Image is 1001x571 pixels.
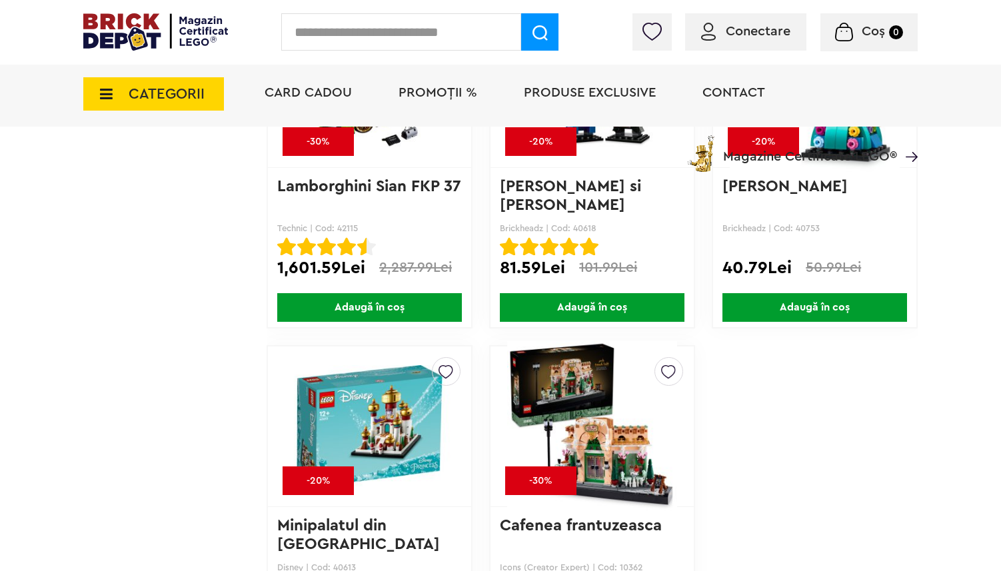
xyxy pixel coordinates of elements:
img: Evaluare cu stele [357,237,376,256]
img: Evaluare cu stele [580,237,598,256]
img: Evaluare cu stele [500,237,518,256]
a: Adaugă în coș [713,293,916,322]
span: Coș [862,25,885,38]
a: PROMOȚII % [399,86,477,99]
span: Adaugă în coș [722,293,907,322]
a: [PERSON_NAME] [722,179,848,195]
a: Adaugă în coș [268,293,471,322]
img: Evaluare cu stele [560,237,578,256]
span: 101.99Lei [579,261,637,275]
p: Brickheadz | Cod: 40618 [500,223,684,233]
a: Adaugă în coș [491,293,694,322]
span: CATEGORII [129,87,205,101]
a: Card Cadou [265,86,352,99]
div: -30% [505,466,576,495]
img: Evaluare cu stele [540,237,558,256]
a: Lamborghini Sian FKP 37 [277,179,461,195]
a: Minipalatul din [GEOGRAPHIC_DATA] de la Disney [277,518,445,571]
a: [PERSON_NAME] si [PERSON_NAME] [500,179,646,213]
img: Evaluare cu stele [520,237,538,256]
span: 1,601.59Lei [277,260,365,276]
p: Brickheadz | Cod: 40753 [722,223,907,233]
span: Adaugă în coș [277,293,462,322]
span: 2,287.99Lei [379,261,452,275]
a: Magazine Certificate LEGO® [897,133,918,146]
span: 50.99Lei [806,261,861,275]
small: 0 [889,25,903,39]
img: Evaluare cu stele [297,237,316,256]
a: Produse exclusive [524,86,656,99]
span: Magazine Certificate LEGO® [723,133,897,163]
a: Cafenea frantuzeasca [500,518,662,534]
div: -20% [283,466,354,495]
a: Conectare [701,25,790,38]
img: Minipalatul din Agrabah de la Disney [285,359,455,494]
img: Evaluare cu stele [277,237,296,256]
img: Evaluare cu stele [317,237,336,256]
img: Evaluare cu stele [337,237,356,256]
span: Conectare [726,25,790,38]
p: Technic | Cod: 42115 [277,223,462,233]
img: Cafenea frantuzeasca [507,333,677,520]
a: Contact [702,86,765,99]
span: 81.59Lei [500,260,565,276]
span: 40.79Lei [722,260,792,276]
span: Adaugă în coș [500,293,684,322]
